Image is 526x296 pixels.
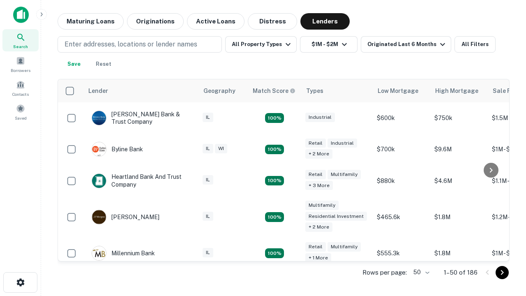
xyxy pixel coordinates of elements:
div: Geography [203,86,235,96]
button: Lenders [300,13,350,30]
button: Reset [90,56,117,72]
div: Matching Properties: 28, hasApolloMatch: undefined [265,113,284,123]
div: IL [203,144,213,153]
th: Low Mortgage [373,79,430,102]
div: Residential Investment [305,212,367,221]
div: Matching Properties: 19, hasApolloMatch: undefined [265,176,284,186]
td: $1.8M [430,238,488,269]
button: All Filters [454,36,496,53]
img: picture [92,142,106,156]
div: + 2 more [305,222,332,232]
div: High Mortgage [435,86,478,96]
a: Borrowers [2,53,39,75]
div: Byline Bank [92,142,143,157]
div: Retail [305,170,326,179]
div: WI [215,144,227,153]
div: Multifamily [305,201,339,210]
td: $465.6k [373,197,430,238]
div: Retail [305,139,326,148]
td: $1.8M [430,197,488,238]
div: [PERSON_NAME] Bank & Trust Company [92,111,190,125]
img: picture [92,111,106,125]
div: Matching Properties: 16, hasApolloMatch: undefined [265,248,284,258]
th: High Mortgage [430,79,488,102]
a: Contacts [2,77,39,99]
div: Multifamily [328,242,361,252]
div: Matching Properties: 20, hasApolloMatch: undefined [265,145,284,155]
button: Save your search to get updates of matches that match your search criteria. [61,56,87,72]
span: Borrowers [11,67,30,74]
div: Millennium Bank [92,246,155,261]
button: Distress [248,13,297,30]
div: Industrial [305,113,335,122]
td: $600k [373,102,430,134]
img: picture [92,210,106,224]
p: Enter addresses, locations or lender names [65,39,197,49]
div: Retail [305,242,326,252]
a: Saved [2,101,39,123]
th: Capitalize uses an advanced AI algorithm to match your search with the best lender. The match sco... [248,79,301,102]
div: IL [203,113,213,122]
div: 50 [410,266,431,278]
th: Types [301,79,373,102]
div: Capitalize uses an advanced AI algorithm to match your search with the best lender. The match sco... [253,86,295,95]
td: $4.6M [430,165,488,196]
img: picture [92,246,106,260]
div: Multifamily [328,170,361,179]
div: Low Mortgage [378,86,418,96]
button: Originations [127,13,184,30]
div: Originated Last 6 Months [367,39,448,49]
td: $700k [373,134,430,165]
div: Industrial [328,139,357,148]
button: Originated Last 6 Months [361,36,451,53]
button: Maturing Loans [58,13,124,30]
h6: Match Score [253,86,294,95]
img: capitalize-icon.png [13,7,29,23]
span: Contacts [12,91,29,97]
th: Geography [198,79,248,102]
div: Heartland Bank And Trust Company [92,173,190,188]
div: + 2 more [305,149,332,159]
img: picture [92,174,106,188]
div: + 3 more [305,181,333,190]
span: Saved [15,115,27,121]
p: Rows per page: [362,268,407,277]
button: Active Loans [187,13,245,30]
div: [PERSON_NAME] [92,210,159,224]
button: All Property Types [225,36,297,53]
span: Search [13,43,28,50]
div: IL [203,248,213,257]
td: $555.3k [373,238,430,269]
td: $750k [430,102,488,134]
td: $9.6M [430,134,488,165]
div: Lender [88,86,108,96]
div: + 1 more [305,253,331,263]
button: Enter addresses, locations or lender names [58,36,222,53]
p: 1–50 of 186 [444,268,478,277]
a: Search [2,29,39,51]
th: Lender [83,79,198,102]
div: IL [203,175,213,185]
div: IL [203,212,213,221]
button: Go to next page [496,266,509,279]
div: Types [306,86,323,96]
div: Matching Properties: 27, hasApolloMatch: undefined [265,212,284,222]
iframe: Chat Widget [485,230,526,270]
td: $880k [373,165,430,196]
button: $1M - $2M [300,36,358,53]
